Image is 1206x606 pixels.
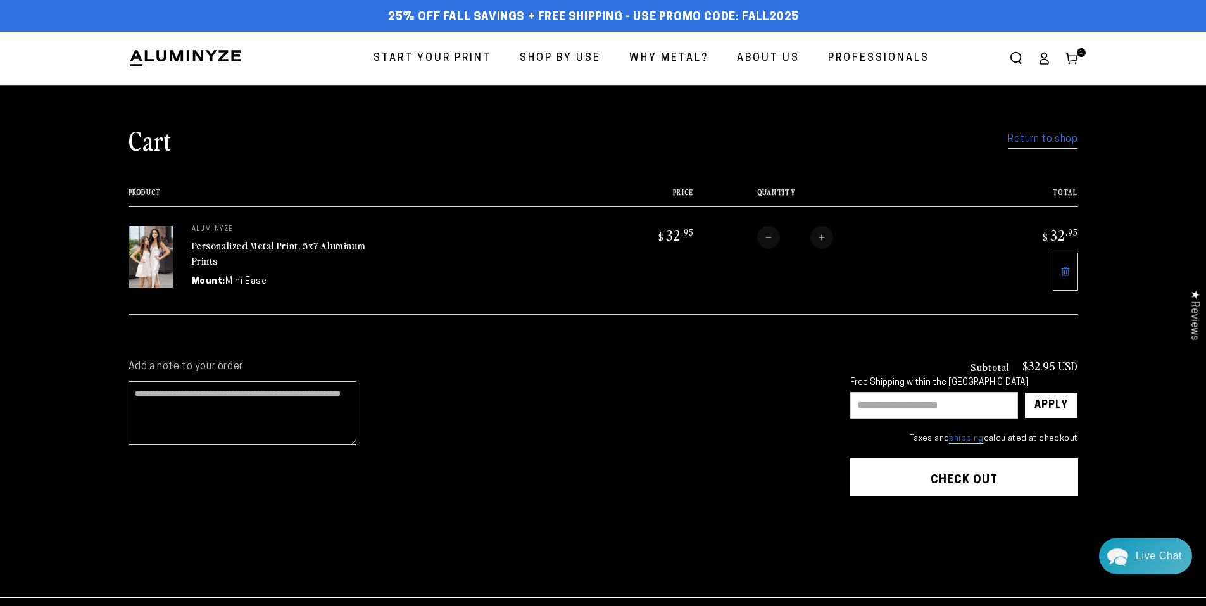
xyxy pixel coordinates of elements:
a: Return to shop [1008,130,1077,149]
div: Apply [1034,393,1068,418]
span: Re:amaze [135,361,171,370]
img: Aluminyze [129,49,242,68]
th: Price [583,188,694,206]
iframe: PayPal-paypal [850,521,1078,549]
summary: Search our site [1002,44,1030,72]
button: Check out [850,458,1078,496]
input: Quantity for Personalized Metal Print, 5x7 Aluminum Prints [780,226,810,249]
img: Helga [145,19,178,52]
label: Add a note to your order [129,360,825,374]
a: Remove 5"x7" Rectangle White Glossy Aluminyzed Photo [1053,253,1078,291]
span: 25% off FALL Savings + Free Shipping - Use Promo Code: FALL2025 [388,11,799,25]
a: Leave A Message [84,382,185,402]
a: Shop By Use [510,42,610,75]
img: Marie J [92,19,125,52]
p: $32.95 USD [1022,360,1078,372]
th: Total [967,188,1078,206]
th: Quantity [694,188,967,206]
sup: .95 [681,227,694,237]
a: Start Your Print [364,42,501,75]
sup: .95 [1065,227,1078,237]
span: Professionals [828,49,929,68]
a: Why Metal? [620,42,718,75]
a: shipping [949,434,983,444]
small: Taxes and calculated at checkout [850,432,1078,445]
div: Contact Us Directly [1136,538,1182,574]
img: 5"x7" Rectangle White Glossy Aluminyzed Photo [129,226,173,288]
h1: Cart [129,123,172,156]
bdi: 32 [1041,226,1078,244]
span: $ [658,230,664,243]
span: Why Metal? [629,49,708,68]
th: Product [129,188,583,206]
span: $ [1043,230,1048,243]
a: Personalized Metal Print, 5x7 Aluminum Prints [192,238,366,268]
span: Start Your Print [374,49,491,68]
span: Shop By Use [520,49,601,68]
dd: Mini Easel [225,275,269,288]
a: About Us [727,42,809,75]
a: Professionals [819,42,939,75]
div: Free Shipping within the [GEOGRAPHIC_DATA] [850,378,1078,389]
img: John [118,19,151,52]
h3: Subtotal [970,362,1010,372]
dt: Mount: [192,275,226,288]
p: aluminyze [192,226,382,234]
span: Away until [DATE] [95,63,173,72]
div: Chat widget toggle [1099,538,1192,574]
span: About Us [737,49,800,68]
bdi: 32 [656,226,694,244]
div: Click to open Judge.me floating reviews tab [1182,280,1206,350]
span: 1 [1079,48,1083,57]
span: We run on [97,363,172,370]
